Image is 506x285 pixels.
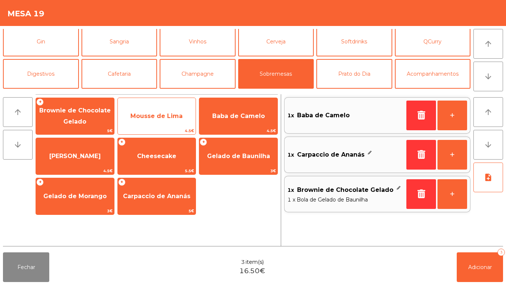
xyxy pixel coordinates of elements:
button: arrow_upward [473,29,503,59]
i: arrow_downward [484,140,493,149]
button: Acompanhamentos [395,59,471,89]
h4: Mesa 19 [7,8,44,19]
button: arrow_downward [3,130,33,160]
span: + [200,138,207,146]
button: Gin [3,27,79,56]
i: arrow_upward [484,108,493,117]
i: arrow_upward [13,108,22,117]
span: Baba de Camelo [212,112,265,119]
button: Vinhos [160,27,236,56]
span: + [36,178,44,186]
span: 16.50€ [239,266,265,276]
span: 3€ [36,207,114,214]
span: 1x [287,110,294,121]
span: 1x [287,149,294,160]
button: Cerveja [238,27,314,56]
span: [PERSON_NAME] [49,153,101,160]
span: Gelado de Baunilha [207,153,270,160]
button: Adicionar3 [457,252,503,282]
button: Sangria [81,27,157,56]
button: QCurry [395,27,471,56]
span: 3€ [199,167,277,174]
div: 3 [497,249,505,256]
i: arrow_downward [484,72,493,81]
span: + [118,138,126,146]
span: Brownie de Chocolate Gelado [39,107,111,125]
button: arrow_upward [3,97,33,127]
span: 5€ [36,127,114,134]
span: 1x [287,184,294,196]
button: note_add [473,163,503,192]
button: + [437,101,467,130]
button: Digestivos [3,59,79,89]
span: Mousse de Lima [130,112,183,119]
button: arrow_downward [473,62,503,91]
span: Brownie de Chocolate Gelado [297,184,393,196]
span: + [36,98,44,106]
button: Champagne [160,59,236,89]
button: Sobremesas [238,59,314,89]
button: Softdrinks [316,27,392,56]
i: arrow_downward [13,140,22,149]
button: arrow_upward [473,97,503,127]
button: Cafetaria [81,59,157,89]
button: + [437,140,467,170]
i: arrow_upward [484,39,493,48]
i: note_add [484,173,493,182]
span: 3 [241,258,245,266]
span: + [118,178,126,186]
span: Gelado de Morango [43,193,107,200]
span: 5€ [118,207,196,214]
span: 1 x Bola de Gelado de Baunilha [287,196,403,204]
span: item(s) [246,258,264,266]
button: Prato do Dia [316,59,392,89]
button: arrow_downward [473,130,503,160]
span: 4.5€ [199,127,277,134]
span: Adicionar [468,264,492,271]
span: Baba de Camelo [297,110,350,121]
span: Cheesecake [137,153,176,160]
span: Carpaccio de Ananás [297,149,364,160]
span: Carpaccio de Ananás [123,193,190,200]
span: 5.5€ [118,167,196,174]
button: + [437,179,467,209]
button: Fechar [3,252,49,282]
span: 4.5€ [118,127,196,134]
span: 4.5€ [36,167,114,174]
